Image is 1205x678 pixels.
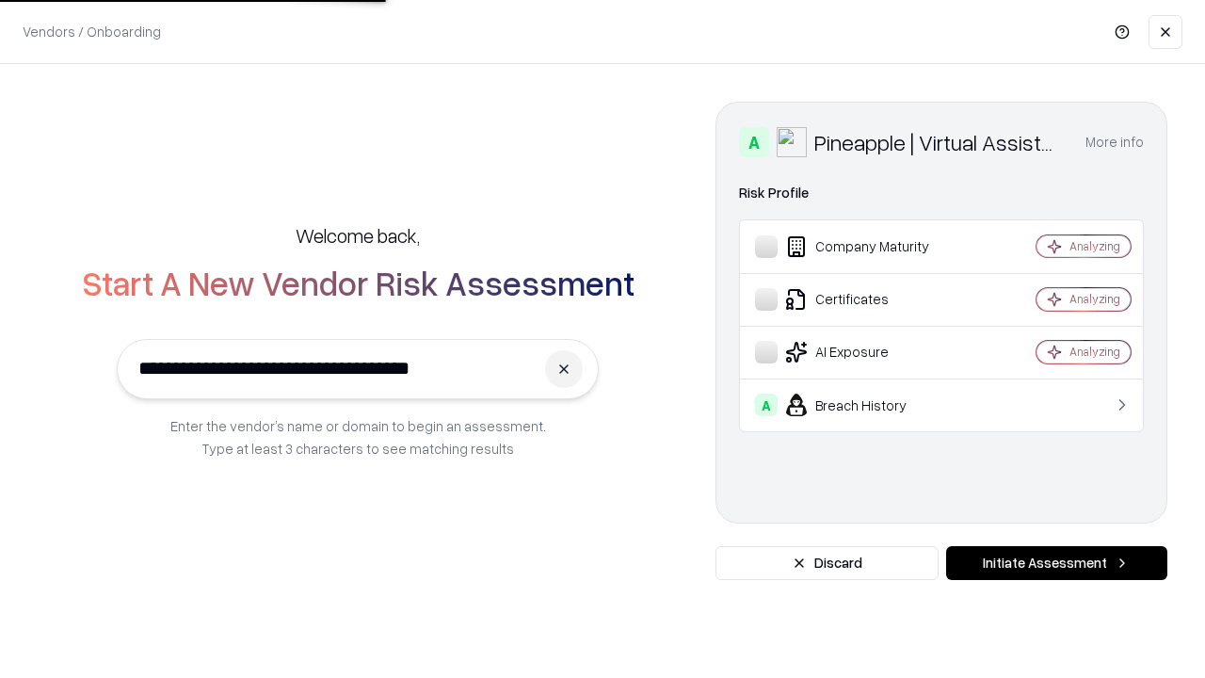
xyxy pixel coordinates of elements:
[777,127,807,157] img: Pineapple | Virtual Assistant Agency
[755,341,980,363] div: AI Exposure
[1069,238,1120,254] div: Analyzing
[296,222,420,249] h5: Welcome back,
[715,546,939,580] button: Discard
[23,22,161,41] p: Vendors / Onboarding
[946,546,1167,580] button: Initiate Assessment
[1085,125,1144,159] button: More info
[755,288,980,311] div: Certificates
[1069,291,1120,307] div: Analyzing
[755,394,778,416] div: A
[82,264,635,301] h2: Start A New Vendor Risk Assessment
[1069,344,1120,360] div: Analyzing
[739,127,769,157] div: A
[814,127,1063,157] div: Pineapple | Virtual Assistant Agency
[755,394,980,416] div: Breach History
[755,235,980,258] div: Company Maturity
[170,414,546,460] p: Enter the vendor’s name or domain to begin an assessment. Type at least 3 characters to see match...
[739,182,1144,204] div: Risk Profile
